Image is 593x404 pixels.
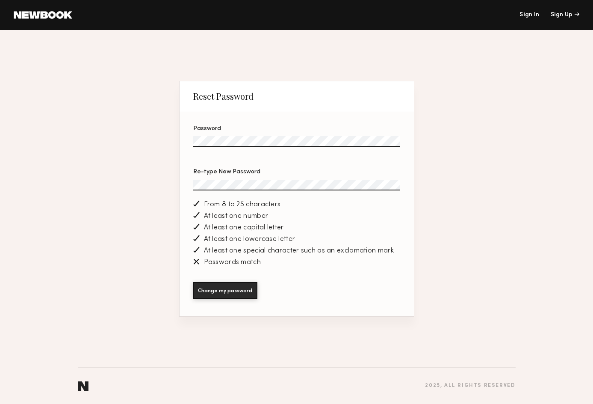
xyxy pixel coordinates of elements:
span: At least one capital letter [204,224,284,232]
span: At least one lowercase letter [204,236,295,243]
div: Password [193,126,400,132]
span: Passwords match [204,259,261,266]
span: At least one number [204,213,268,220]
div: Reset Password [193,91,254,101]
span: At least one special character such as an exclamation mark [204,247,394,255]
span: From 8 to 25 characters [204,201,281,208]
input: Password [193,136,400,147]
div: 2025 , all rights reserved [425,383,515,389]
a: Sign In [519,12,539,18]
button: Change my password [193,282,257,299]
div: Sign Up [551,12,579,18]
input: Re-type New Password [193,180,400,190]
div: Re-type New Password [193,169,400,175]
